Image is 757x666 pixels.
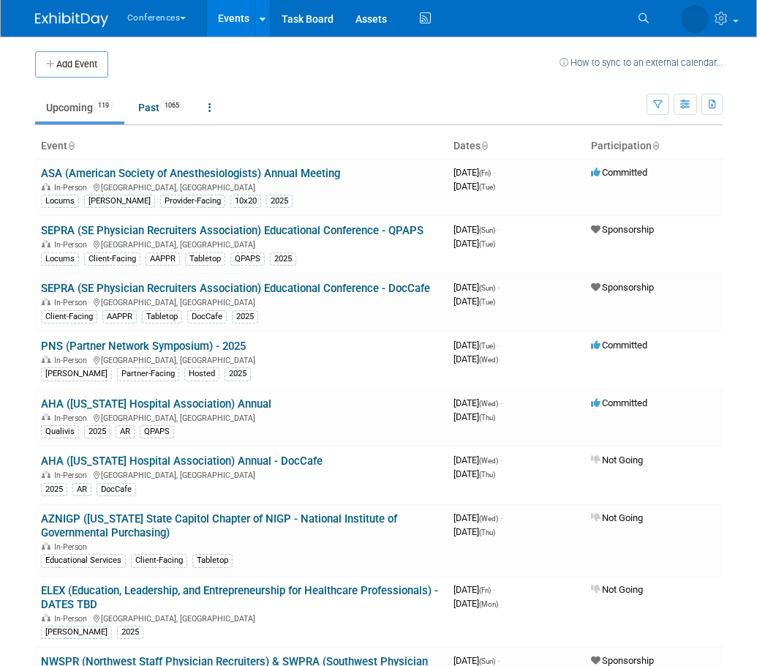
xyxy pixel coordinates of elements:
span: [DATE] [453,397,502,408]
div: Provider-Facing [160,195,225,208]
img: In-Person Event [42,240,50,247]
span: Not Going [591,512,643,523]
span: Committed [591,340,647,351]
div: 2025 [84,425,110,438]
a: Sort by Start Date [481,140,488,151]
span: Not Going [591,454,643,465]
img: In-Person Event [42,356,50,363]
span: In-Person [54,298,91,307]
img: Stephanie Donley [681,5,709,33]
a: AHA ([US_STATE] Hospital Association) Annual [41,397,271,411]
img: In-Person Event [42,414,50,421]
span: (Fri) [479,586,491,594]
a: Upcoming119 [35,94,124,121]
a: ELEX (Education, Leadership, and Entrepreneurship for Healthcare Professionals) - DATES TBD [41,584,438,611]
a: ASA (American Society of Anesthesiologists) Annual Meeting [41,167,340,180]
span: [DATE] [453,224,500,235]
span: - [497,282,500,293]
span: (Wed) [479,515,498,523]
div: Qualivis [41,425,79,438]
div: [GEOGRAPHIC_DATA], [GEOGRAPHIC_DATA] [41,468,442,480]
div: DocCafe [97,483,136,496]
div: [PERSON_NAME] [41,367,112,381]
div: AR [116,425,135,438]
span: (Sun) [479,226,495,234]
img: ExhibitDay [35,12,108,27]
span: [DATE] [453,181,495,192]
span: - [500,397,502,408]
span: [DATE] [453,282,500,293]
div: 2025 [270,252,296,266]
img: In-Person Event [42,614,50,621]
span: [DATE] [453,353,498,364]
span: [DATE] [453,598,498,609]
span: (Thu) [479,471,495,479]
div: [GEOGRAPHIC_DATA], [GEOGRAPHIC_DATA] [41,296,442,307]
span: [DATE] [453,296,495,307]
div: AR [72,483,91,496]
span: 1065 [160,100,184,111]
div: [PERSON_NAME] [41,626,112,639]
a: SEPRA (SE Physician Recruiters Association) Educational Conference - DocCafe [41,282,430,295]
div: [GEOGRAPHIC_DATA], [GEOGRAPHIC_DATA] [41,238,442,250]
th: Dates [448,134,585,159]
span: [DATE] [453,655,500,666]
span: - [500,512,502,523]
a: Past1065 [127,94,195,121]
th: Event [35,134,448,159]
img: In-Person Event [42,298,50,305]
div: [PERSON_NAME] [84,195,155,208]
span: In-Person [54,471,91,480]
div: Hosted [184,367,219,381]
span: [DATE] [453,411,495,422]
a: SEPRA (SE Physician Recruiters Association) Educational Conference - QPAPS [41,224,423,237]
div: [GEOGRAPHIC_DATA], [GEOGRAPHIC_DATA] [41,612,442,624]
span: In-Person [54,356,91,365]
span: In-Person [54,240,91,250]
span: Committed [591,397,647,408]
span: [DATE] [453,340,500,351]
span: [DATE] [453,584,495,595]
span: (Thu) [479,414,495,422]
span: Committed [591,167,647,178]
a: How to sync to an external calendar... [560,57,723,68]
div: [GEOGRAPHIC_DATA], [GEOGRAPHIC_DATA] [41,411,442,423]
div: 2025 [41,483,67,496]
span: - [493,167,495,178]
span: (Tue) [479,240,495,248]
span: (Tue) [479,183,495,191]
span: In-Person [54,414,91,423]
div: Educational Services [41,554,126,567]
span: (Thu) [479,528,495,536]
span: Not Going [591,584,643,595]
span: In-Person [54,614,91,624]
div: [GEOGRAPHIC_DATA], [GEOGRAPHIC_DATA] [41,181,442,192]
span: - [493,584,495,595]
div: Tabletop [142,310,182,323]
span: Sponsorship [591,282,654,293]
span: (Wed) [479,400,498,408]
div: QPAPS [230,252,265,266]
span: Sponsorship [591,655,654,666]
span: [DATE] [453,238,495,249]
a: PNS (Partner Network Symposium) - 2025 [41,340,246,353]
span: (Fri) [479,169,491,177]
div: Locums [41,252,79,266]
th: Participation [585,134,723,159]
span: [DATE] [453,454,502,465]
div: Client-Facing [84,252,140,266]
a: Sort by Event Name [67,140,75,151]
span: - [497,340,500,351]
span: 119 [94,100,113,111]
span: (Sun) [479,657,495,665]
div: Client-Facing [41,310,97,323]
span: (Mon) [479,600,498,608]
span: (Tue) [479,298,495,306]
div: QPAPS [140,425,174,438]
span: (Tue) [479,342,495,350]
span: - [500,454,502,465]
div: [GEOGRAPHIC_DATA], [GEOGRAPHIC_DATA] [41,353,442,365]
div: 2025 [117,626,143,639]
div: 2025 [225,367,251,381]
span: In-Person [54,183,91,192]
